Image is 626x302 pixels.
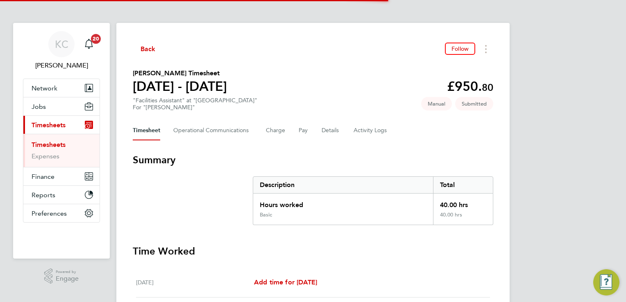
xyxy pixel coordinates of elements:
[56,275,79,282] span: Engage
[254,278,317,286] span: Add time for [DATE]
[32,121,66,129] span: Timesheets
[447,79,493,94] app-decimal: £950.
[260,212,272,218] div: Basic
[433,212,493,225] div: 40.00 hrs
[23,167,100,185] button: Finance
[13,23,110,259] nav: Main navigation
[133,245,493,258] h3: Time Worked
[56,268,79,275] span: Powered by
[299,121,308,140] button: Pay
[32,103,46,110] span: Jobs
[173,121,253,140] button: Operational Communications
[354,121,388,140] button: Activity Logs
[433,194,493,212] div: 40.00 hrs
[44,268,79,284] a: Powered byEngage
[32,173,54,180] span: Finance
[482,81,493,93] span: 80
[266,121,286,140] button: Charge
[136,277,254,287] div: [DATE]
[133,153,493,167] h3: Summary
[133,121,160,140] button: Timesheet
[55,39,68,50] span: KC
[23,97,100,115] button: Jobs
[133,97,257,111] div: "Facilities Assistant" at "[GEOGRAPHIC_DATA]"
[593,269,619,295] button: Engage Resource Center
[23,79,100,97] button: Network
[479,43,493,55] button: Timesheets Menu
[32,191,55,199] span: Reports
[253,177,433,193] div: Description
[23,231,100,244] a: Go to home page
[133,68,227,78] h2: [PERSON_NAME] Timesheet
[32,210,67,217] span: Preferences
[451,45,469,52] span: Follow
[23,31,100,70] a: KC[PERSON_NAME]
[32,84,57,92] span: Network
[81,31,97,57] a: 20
[254,277,317,287] a: Add time for [DATE]
[253,176,493,225] div: Summary
[32,152,59,160] a: Expenses
[32,141,66,149] a: Timesheets
[421,97,452,110] span: This timesheet was manually created.
[322,121,340,140] button: Details
[23,204,100,222] button: Preferences
[141,44,156,54] span: Back
[91,34,101,44] span: 20
[23,134,100,167] div: Timesheets
[133,78,227,95] h1: [DATE] - [DATE]
[433,177,493,193] div: Total
[253,194,433,212] div: Hours worked
[133,104,257,111] div: For "[PERSON_NAME]"
[455,97,493,110] span: This timesheet is Submitted.
[445,43,475,55] button: Follow
[23,231,100,244] img: fastbook-logo-retina.png
[23,61,100,70] span: Kay Cronin
[133,44,156,54] button: Back
[23,116,100,134] button: Timesheets
[23,186,100,204] button: Reports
